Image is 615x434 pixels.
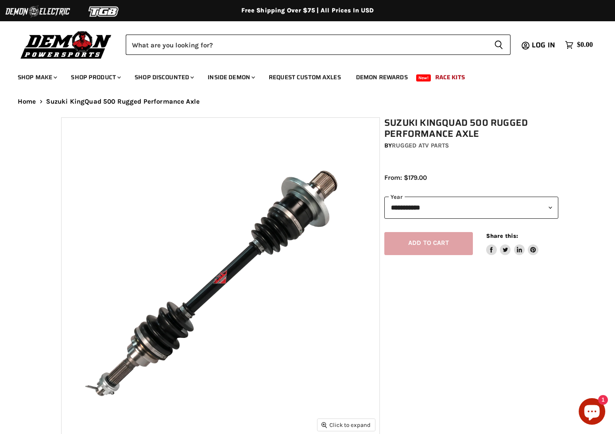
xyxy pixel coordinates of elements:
span: Click to expand [321,422,371,428]
ul: Main menu [11,65,591,86]
aside: Share this: [486,232,539,256]
a: Shop Discounted [128,68,199,86]
h1: Suzuki KingQuad 500 Rugged Performance Axle [384,117,558,139]
inbox-online-store-chat: Shopify online store chat [576,398,608,427]
a: Request Custom Axles [262,68,348,86]
a: Inside Demon [201,68,260,86]
a: Shop Product [64,68,126,86]
a: Race Kits [429,68,472,86]
a: Rugged ATV Parts [392,142,449,149]
input: Search [126,35,487,55]
select: year [384,197,558,218]
span: Suzuki KingQuad 500 Rugged Performance Axle [46,98,200,105]
img: Demon Electric Logo 2 [4,3,71,20]
a: Log in [528,41,561,49]
a: Shop Make [11,68,62,86]
span: New! [416,74,431,81]
a: $0.00 [561,39,597,51]
span: Share this: [486,232,518,239]
img: Demon Powersports [18,29,115,60]
button: Search [487,35,511,55]
form: Product [126,35,511,55]
button: Click to expand [317,419,375,431]
span: Log in [532,39,555,50]
span: From: $179.00 [384,174,427,182]
span: $0.00 [577,41,593,49]
img: TGB Logo 2 [71,3,137,20]
div: by [384,141,558,151]
a: Demon Rewards [349,68,414,86]
a: Home [18,98,36,105]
